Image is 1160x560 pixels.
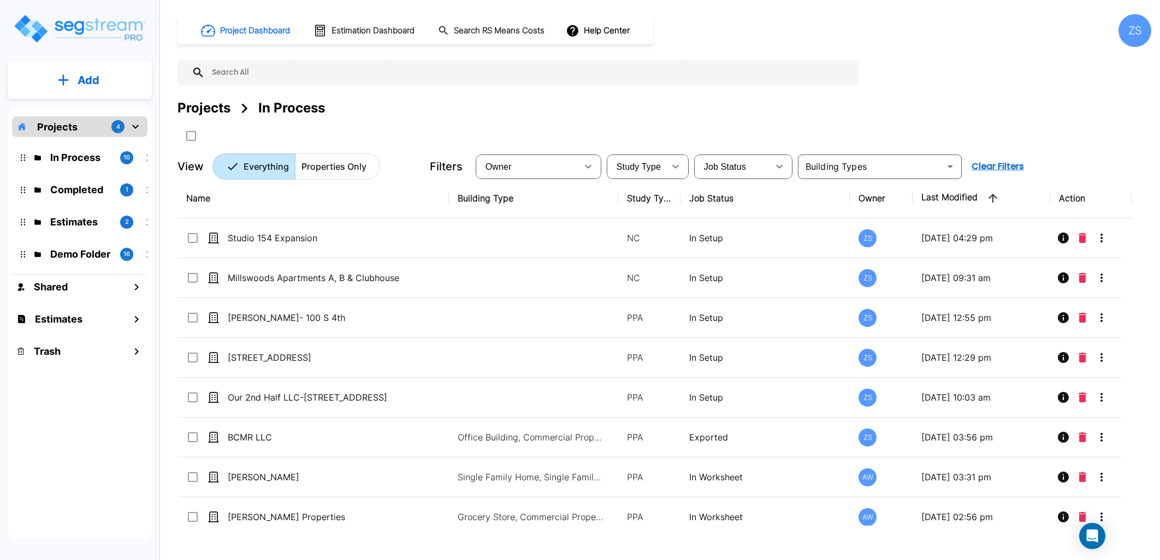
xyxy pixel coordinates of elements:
p: Grocery Store, Commercial Property Site [458,510,605,523]
button: SelectAll [180,125,202,147]
th: Owner [850,178,913,218]
button: Open [943,159,958,174]
button: More-Options [1091,386,1112,408]
button: More-Options [1091,227,1112,249]
p: PPA [627,470,672,484]
p: In Setup [689,271,841,284]
button: Add [8,64,152,96]
h1: Search RS Means Costs [454,25,545,37]
button: More-Options [1091,426,1112,448]
h1: Shared [34,279,68,294]
p: Our 2nd Half LLC-[STREET_ADDRESS] [228,391,410,404]
div: Select [609,151,665,182]
p: [DATE] 12:55 pm [921,311,1041,324]
button: Delete [1074,386,1091,408]
button: Delete [1074,227,1091,249]
p: [PERSON_NAME] [228,470,410,484]
p: Add [78,72,99,88]
p: PPA [627,431,672,444]
p: [PERSON_NAME] Properties [228,510,410,523]
p: Demo Folder [50,247,111,261]
p: In Worksheet [689,470,841,484]
p: PPA [627,311,672,324]
div: Platform [212,153,380,180]
div: Open Intercom Messenger [1079,523,1105,549]
button: Project Dashboard [197,19,296,43]
p: In Setup [689,311,841,324]
p: Studio 154 Expansion [228,231,410,245]
button: Info [1052,506,1074,528]
button: Properties Only [295,153,380,180]
p: [DATE] 09:31 am [921,271,1041,284]
div: ZS [859,389,877,407]
button: Help Center [564,20,634,41]
p: BCMR LLC [228,431,410,444]
p: PPA [627,351,672,364]
div: ZS [859,229,877,247]
h1: Project Dashboard [220,25,290,37]
div: Select [696,151,768,182]
p: Everything [244,160,289,173]
button: Info [1052,267,1074,289]
button: Info [1052,227,1074,249]
button: Delete [1074,466,1091,488]
div: AW [859,468,877,486]
div: AW [859,508,877,526]
button: Delete [1074,426,1091,448]
p: In Process [50,150,111,165]
p: Office Building, Commercial Property Site [458,431,605,444]
p: Completed [50,182,111,197]
button: Info [1052,386,1074,408]
th: Name [177,178,449,218]
p: [DATE] 03:31 pm [921,470,1041,484]
p: In Setup [689,351,841,364]
p: Projects [37,120,78,134]
img: Logo [13,13,146,44]
th: Building Type [449,178,618,218]
div: Select [478,151,577,182]
p: 2 [125,217,129,227]
p: PPA [627,391,672,404]
button: More-Options [1091,506,1112,528]
button: Delete [1074,347,1091,368]
p: [STREET_ADDRESS] [228,351,410,364]
button: More-Options [1091,347,1112,368]
button: Delete [1074,307,1091,329]
p: Properties Only [301,160,366,173]
p: 16 [123,249,130,259]
p: [DATE] 10:03 am [921,391,1041,404]
p: Millswoods Apartments A, B & Clubhouse [228,271,410,284]
h1: Trash [34,344,61,359]
th: Last Modified [913,178,1050,218]
button: Delete [1074,506,1091,528]
p: View [177,158,204,175]
p: [DATE] 04:29 pm [921,231,1041,245]
p: In Worksheet [689,510,841,523]
p: [DATE] 03:56 pm [921,431,1041,444]
button: Info [1052,307,1074,329]
p: Filters [430,158,463,175]
div: ZS [859,269,877,287]
button: More-Options [1091,307,1112,329]
button: Info [1052,347,1074,368]
div: In Process [258,98,325,118]
p: In Setup [689,391,841,404]
p: Estimates [50,215,111,229]
th: Action [1050,178,1132,218]
th: Study Type [618,178,681,218]
div: ZS [859,349,877,367]
th: Job Status [680,178,850,218]
p: 4 [116,122,120,132]
h1: Estimates [35,312,82,326]
div: ZS [859,309,877,327]
div: ZS [859,428,877,446]
h1: Estimation Dashboard [332,25,415,37]
span: Job Status [704,162,746,171]
div: Projects [177,98,230,118]
p: [PERSON_NAME]- 100 S 4th [228,311,410,324]
span: Study Type [617,162,661,171]
p: [DATE] 02:56 pm [921,510,1041,523]
div: ZS [1118,14,1151,47]
span: Owner [486,162,512,171]
p: NC [627,271,672,284]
